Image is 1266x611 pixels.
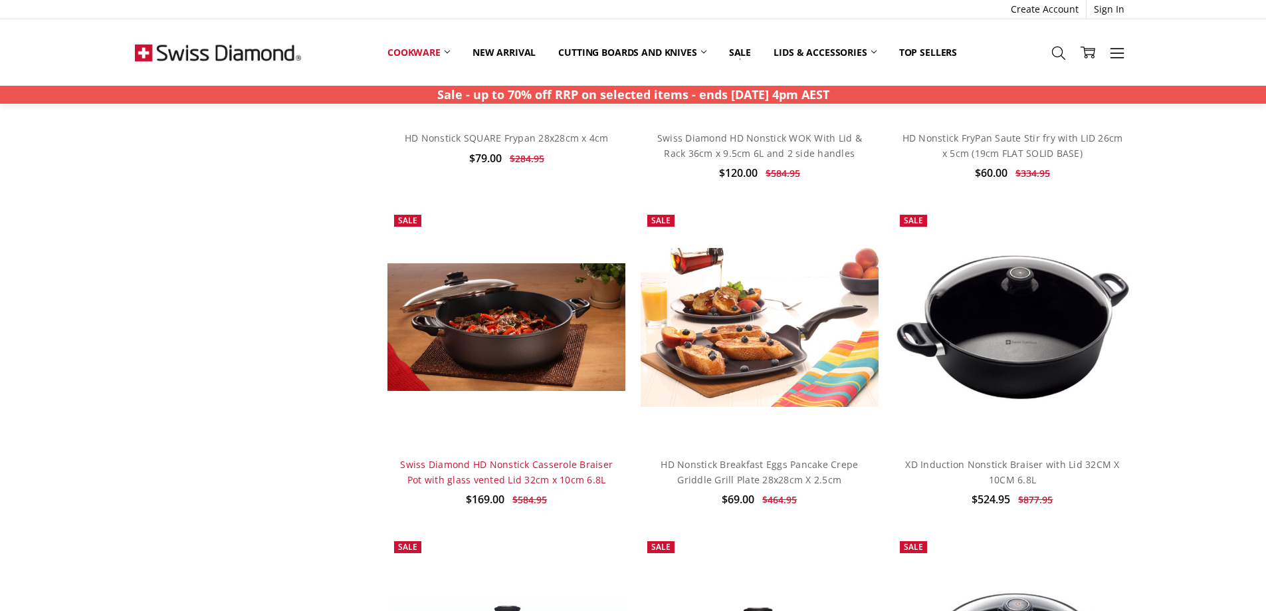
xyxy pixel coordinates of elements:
span: $69.00 [722,492,754,507]
a: XD Induction Nonstick Braiser with Lid 32CM X 10CM 6.8L [905,458,1119,485]
a: HD Nonstick Breakfast Eggs Pancake Crepe Griddle Grill Plate 28x28cm X 2.5cm [661,458,858,485]
img: Free Shipping On Every Order [135,19,301,86]
a: Sale [718,38,762,67]
a: Lids & Accessories [762,38,887,67]
a: Top Sellers [888,38,968,67]
a: New arrival [461,38,547,67]
span: Sale [398,541,417,552]
img: Swiss Diamond HD Nonstick Casserole Braiser Pot with glass vented Lid 32cm x 10cm 6.8L [387,263,625,392]
a: HD Nonstick SQUARE Frypan 28x28cm x 4cm [405,132,609,144]
a: HD Nonstick FryPan Saute Stir fry with LID 26cm x 5cm (19cm FLAT SOLID BASE) [902,132,1123,159]
span: $60.00 [975,166,1007,180]
span: Sale [651,215,671,226]
span: $584.95 [512,493,547,506]
a: Swiss Diamond HD Nonstick WOK With Lid & Rack 36cm x 9.5cm 6L and 2 side handles [657,132,862,159]
a: HD Nonstick Breakfast Eggs Pancake Crepe Griddle Grill Plate 28x28cm X 2.5cm [641,208,879,446]
a: Swiss Diamond HD Nonstick Casserole Braiser Pot with glass vented Lid 32cm x 10cm 6.8L [400,458,613,485]
img: HD Nonstick Breakfast Eggs Pancake Crepe Griddle Grill Plate 28x28cm X 2.5cm [641,248,879,407]
span: $584.95 [766,167,800,180]
span: Sale [904,541,923,552]
a: Cookware [376,38,461,67]
span: $524.95 [972,492,1010,507]
img: XD Induction Nonstick Braiser with Lid 32CM X 10CM 6.8L [893,252,1131,402]
span: Sale [904,215,923,226]
a: Cutting boards and knives [547,38,718,67]
span: $334.95 [1015,167,1050,180]
span: $79.00 [469,151,502,166]
span: $464.95 [762,493,797,506]
a: Swiss Diamond HD Nonstick Casserole Braiser Pot with glass vented Lid 32cm x 10cm 6.8L [387,208,625,446]
span: $877.95 [1018,493,1053,506]
span: $284.95 [510,152,544,165]
a: XD Induction Nonstick Braiser with Lid 32CM X 10CM 6.8L [893,208,1131,446]
span: Sale [651,541,671,552]
span: $120.00 [719,166,758,180]
span: $169.00 [466,492,504,507]
strong: Sale - up to 70% off RRP on selected items - ends [DATE] 4pm AEST [437,86,829,102]
span: Sale [398,215,417,226]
